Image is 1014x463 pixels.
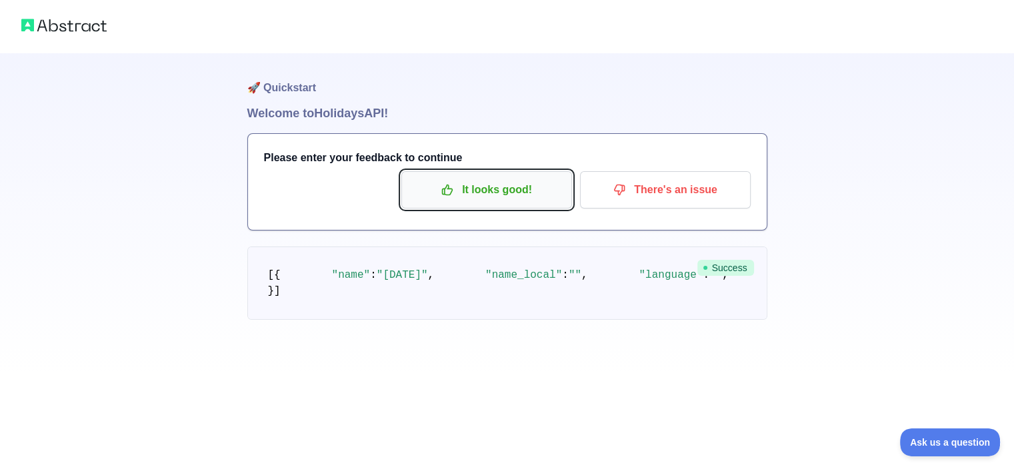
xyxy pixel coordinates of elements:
span: "language" [639,269,703,281]
span: [ [268,269,275,281]
h1: 🚀 Quickstart [247,53,767,104]
span: "[DATE]" [377,269,428,281]
img: Abstract logo [21,16,107,35]
span: , [581,269,588,281]
span: : [562,269,569,281]
p: It looks good! [411,179,562,201]
span: , [428,269,435,281]
span: "name_local" [485,269,562,281]
span: "" [569,269,581,281]
span: "name" [332,269,371,281]
button: It looks good! [401,171,572,209]
span: Success [697,260,754,276]
p: There's an issue [590,179,741,201]
iframe: Toggle Customer Support [900,428,1001,456]
h1: Welcome to Holidays API! [247,104,767,123]
button: There's an issue [580,171,751,209]
h3: Please enter your feedback to continue [264,150,751,166]
span: : [370,269,377,281]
